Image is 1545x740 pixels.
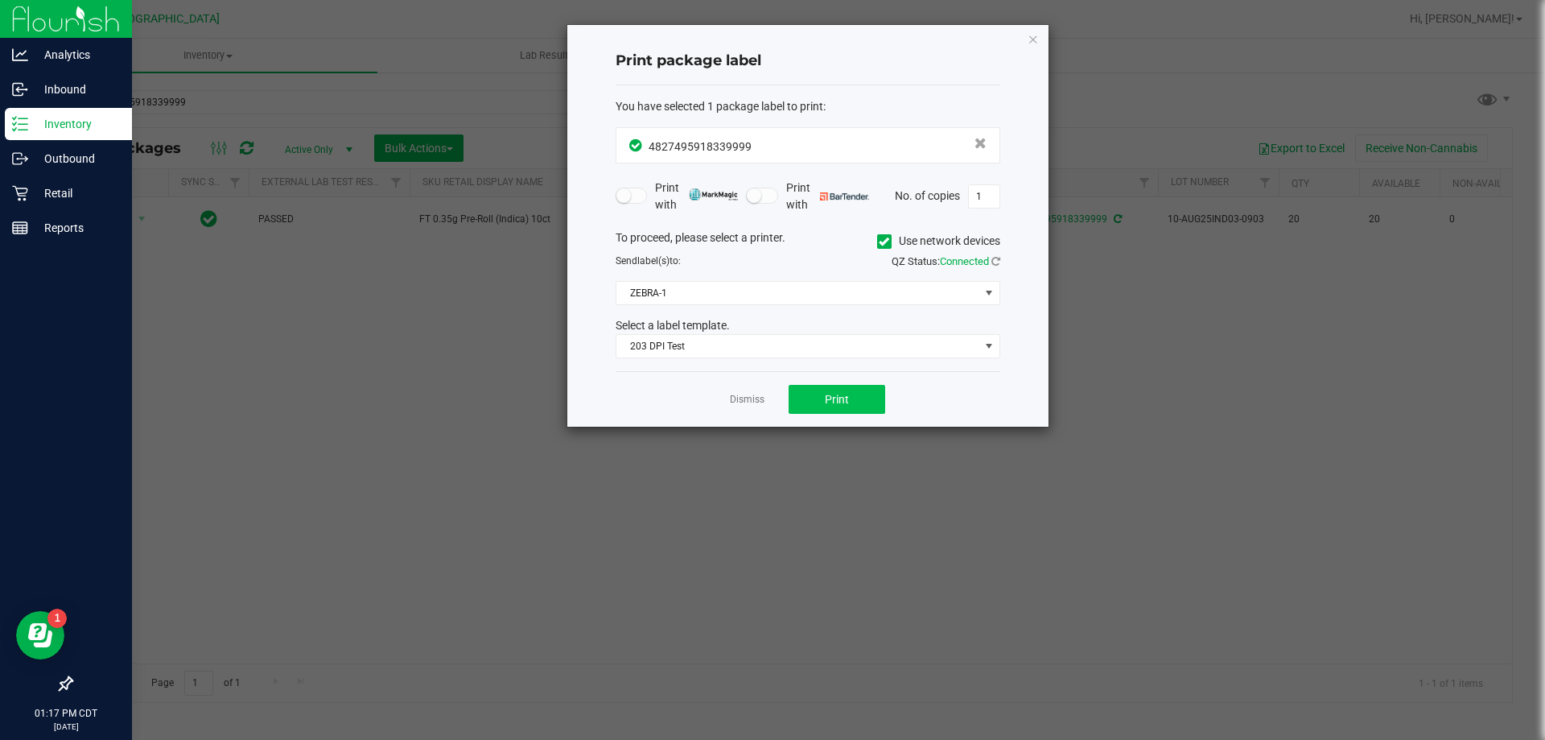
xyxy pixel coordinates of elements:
p: Reports [28,218,125,238]
span: In Sync [629,137,645,154]
span: Print with [786,180,869,213]
iframe: Resource center unread badge [47,609,67,628]
span: 203 DPI Test [616,335,979,358]
div: To proceed, please select a printer. [604,229,1012,254]
span: label(s) [637,255,669,267]
p: Inbound [28,80,125,99]
div: Select a label template. [604,317,1012,334]
span: You have selected 1 package label to print [616,100,823,113]
inline-svg: Analytics [12,47,28,63]
img: bartender.png [820,192,869,201]
p: Inventory [28,114,125,134]
p: Outbound [28,149,125,168]
span: Send to: [616,255,681,267]
span: Connected [940,255,989,267]
iframe: Resource center [16,611,64,659]
span: No. of copies [895,188,960,201]
inline-svg: Inbound [12,81,28,97]
p: 01:17 PM CDT [7,706,125,721]
span: Print with [655,180,738,213]
div: : [616,98,1000,115]
p: [DATE] [7,721,125,733]
button: Print [789,385,885,414]
label: Use network devices [877,233,1000,250]
inline-svg: Retail [12,185,28,201]
span: Print [825,393,849,406]
a: Dismiss [730,393,764,407]
p: Analytics [28,45,125,64]
h4: Print package label [616,51,1000,72]
inline-svg: Inventory [12,116,28,132]
span: 4827495918339999 [649,140,752,153]
inline-svg: Reports [12,220,28,236]
inline-svg: Outbound [12,151,28,167]
p: Retail [28,184,125,203]
span: ZEBRA-1 [616,282,979,304]
img: mark_magic_cybra.png [689,188,738,201]
span: QZ Status: [892,255,1000,267]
